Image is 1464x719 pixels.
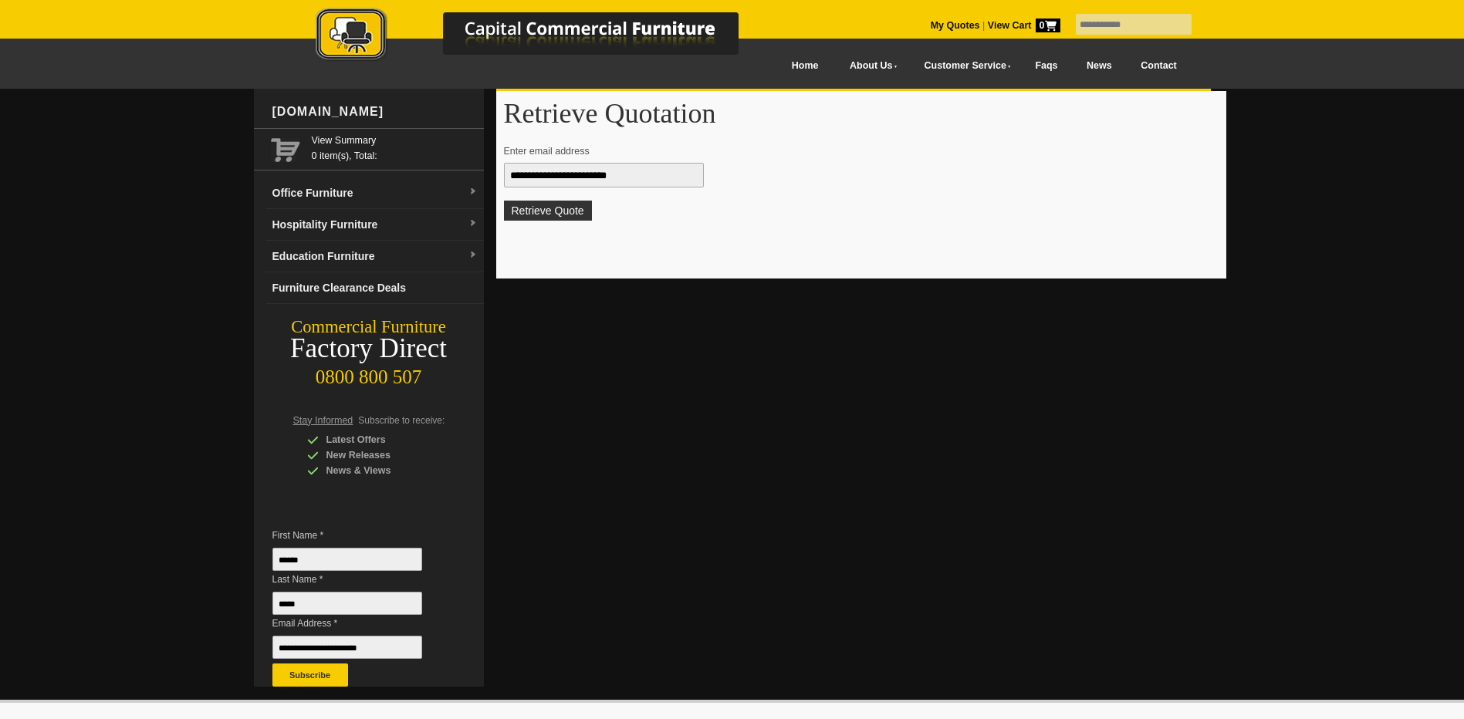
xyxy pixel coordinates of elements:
button: Subscribe [272,663,348,687]
img: dropdown [468,187,478,197]
h1: Retrieve Quotation [504,99,1219,128]
span: Subscribe to receive: [358,415,445,426]
strong: View Cart [988,20,1060,31]
span: First Name * [272,528,445,543]
button: Retrieve Quote [504,201,592,221]
p: Enter email address [504,143,1204,159]
div: 0800 800 507 [254,359,484,388]
span: Email Address * [272,616,445,631]
img: Capital Commercial Furniture Logo [273,8,813,64]
div: [DOMAIN_NAME] [266,89,484,135]
a: Hospitality Furnituredropdown [266,209,484,241]
input: Email Address * [272,636,422,659]
span: Last Name * [272,572,445,587]
a: View Cart0 [985,20,1060,31]
div: Commercial Furniture [254,316,484,338]
div: Factory Direct [254,338,484,359]
span: 0 item(s), Total: [312,133,478,161]
a: Furniture Clearance Deals [266,272,484,304]
span: Stay Informed [293,415,353,426]
a: About Us [833,49,907,83]
input: Last Name * [272,592,422,615]
a: Capital Commercial Furniture Logo [273,8,813,69]
img: dropdown [468,251,478,260]
a: News [1072,49,1126,83]
div: News & Views [307,463,454,478]
a: Contact [1126,49,1191,83]
a: View Summary [312,133,478,148]
input: First Name * [272,548,422,571]
a: Customer Service [907,49,1020,83]
div: Latest Offers [307,432,454,447]
a: Faqs [1021,49,1073,83]
span: 0 [1036,19,1060,32]
a: Office Furnituredropdown [266,177,484,209]
a: My Quotes [931,20,980,31]
div: New Releases [307,447,454,463]
a: Education Furnituredropdown [266,241,484,272]
img: dropdown [468,219,478,228]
